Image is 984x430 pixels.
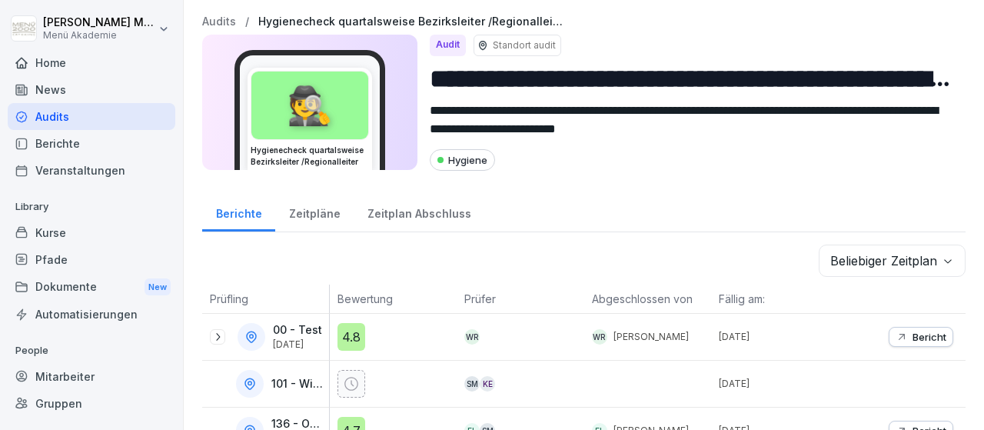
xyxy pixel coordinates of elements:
[273,324,322,337] p: 00 - Test
[464,329,480,345] div: WR
[8,103,175,130] a: Audits
[8,390,175,417] a: Gruppen
[43,16,155,29] p: [PERSON_NAME] Macke
[337,323,365,351] div: 4.8
[275,192,354,232] a: Zeitpläne
[43,30,155,41] p: Menü Akademie
[202,192,275,232] a: Berichte
[8,195,175,219] p: Library
[245,15,249,28] p: /
[719,330,839,344] p: [DATE]
[464,376,480,392] div: SM
[719,377,839,391] p: [DATE]
[145,278,171,296] div: New
[8,246,175,273] a: Pfade
[251,72,368,139] div: 🕵️
[8,130,175,157] a: Berichte
[337,291,450,307] p: Bewertung
[480,376,495,392] div: KE
[8,76,175,103] a: News
[430,149,495,171] div: Hygiene
[8,338,175,363] p: People
[354,192,484,232] a: Zeitplan Abschluss
[8,49,175,76] a: Home
[430,35,466,56] div: Audit
[493,38,556,52] p: Standort audit
[258,15,566,28] a: Hygienecheck quartalsweise Bezirksleiter /Regionalleiter
[202,15,236,28] a: Audits
[457,285,584,314] th: Prüfer
[8,157,175,184] a: Veranstaltungen
[8,219,175,246] a: Kurse
[613,330,689,344] p: [PERSON_NAME]
[8,301,175,328] a: Automatisierungen
[273,339,322,350] p: [DATE]
[271,378,326,391] p: 101 - Wintershall Barnstorf
[592,329,607,345] div: WR
[8,273,175,302] a: DokumenteNew
[592,291,704,307] p: Abgeschlossen von
[711,285,839,314] th: Fällig am:
[8,273,175,302] div: Dokumente
[913,331,946,343] p: Bericht
[8,363,175,390] a: Mitarbeiter
[251,145,369,168] h3: Hygienecheck quartalsweise Bezirksleiter /Regionalleiter
[210,291,321,307] p: Prüfling
[889,327,953,347] button: Bericht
